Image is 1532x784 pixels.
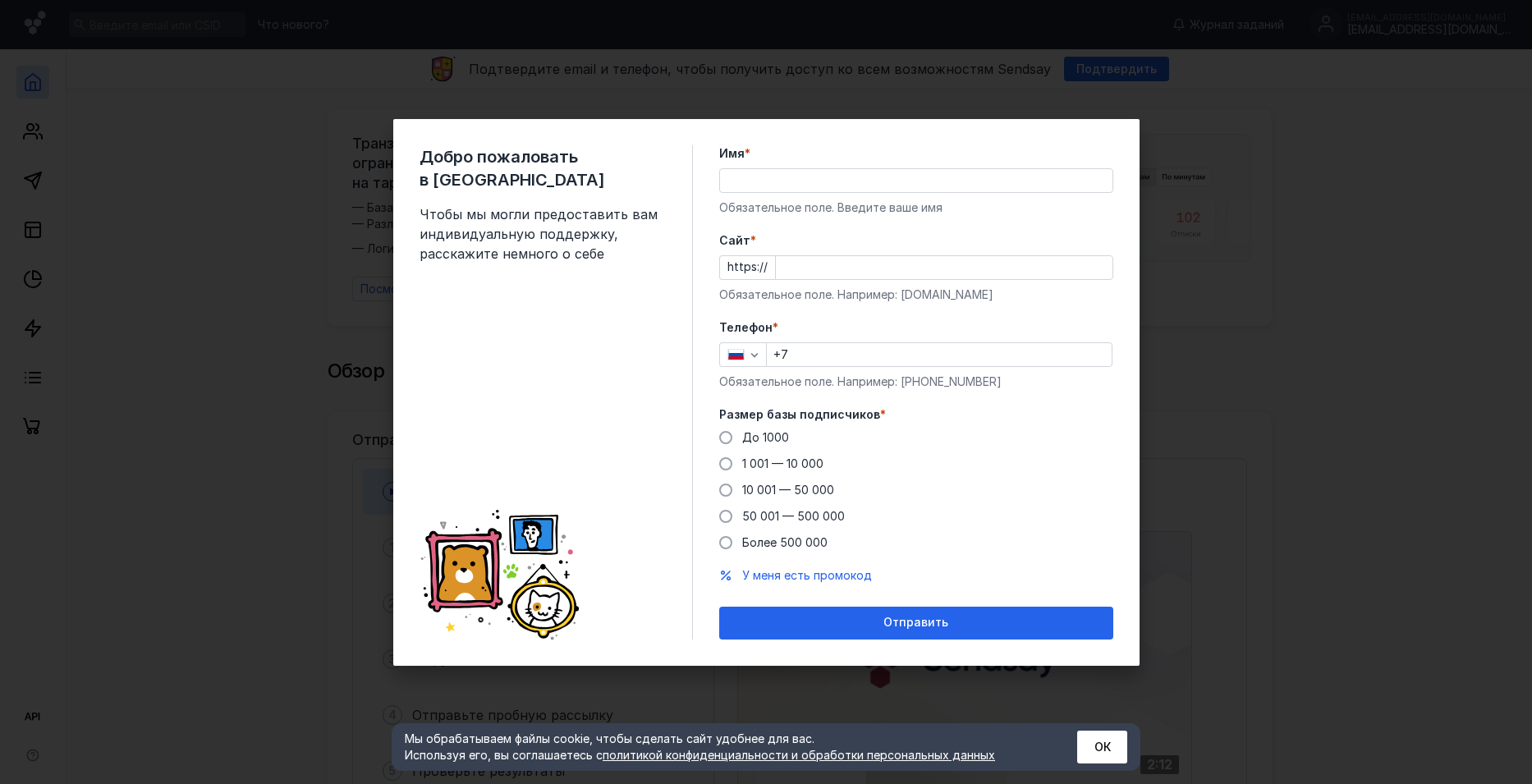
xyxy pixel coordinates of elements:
[719,374,1113,390] div: Обязательное поле. Например: [PHONE_NUMBER]
[742,568,872,582] span: У меня есть промокод
[742,456,823,470] span: 1 001 — 10 000
[719,232,750,249] span: Cайт
[742,535,828,549] span: Более 500 000
[719,607,1113,640] button: Отправить
[1077,731,1127,763] button: ОК
[883,616,948,630] span: Отправить
[603,748,995,762] a: политикой конфиденциальности и обработки персональных данных
[719,287,1113,303] div: Обязательное поле. Например: [DOMAIN_NAME]
[719,199,1113,216] div: Обязательное поле. Введите ваше имя
[742,483,834,497] span: 10 001 — 50 000
[742,430,789,444] span: До 1000
[719,319,773,336] span: Телефон
[719,145,745,162] span: Имя
[742,567,872,584] button: У меня есть промокод
[420,204,666,264] span: Чтобы мы могли предоставить вам индивидуальную поддержку, расскажите немного о себе
[719,406,880,423] span: Размер базы подписчиков
[405,731,1037,763] div: Мы обрабатываем файлы cookie, чтобы сделать сайт удобнее для вас. Используя его, вы соглашаетесь c
[742,509,845,523] span: 50 001 — 500 000
[420,145,666,191] span: Добро пожаловать в [GEOGRAPHIC_DATA]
